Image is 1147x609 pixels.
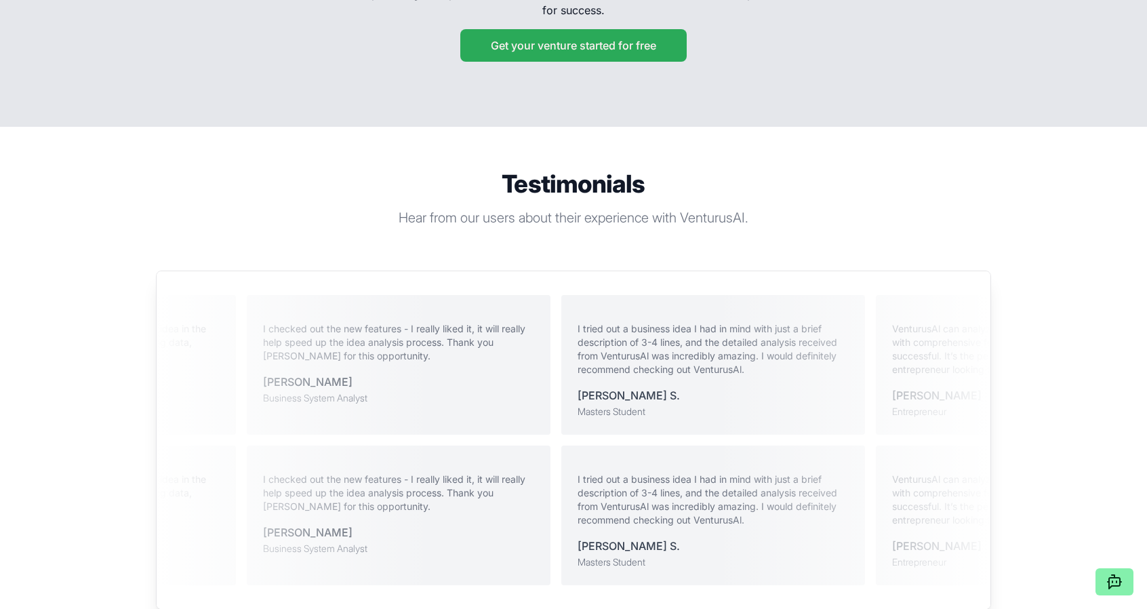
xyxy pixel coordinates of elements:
div: [PERSON_NAME] [267,524,371,541]
div: Masters Student [573,405,676,418]
div: Entrepreneur [888,405,978,418]
p: I tried out a business idea I had in mind with just a brief description of 3-4 lines, and the det... [573,322,845,376]
h2: Testimonials [313,170,834,197]
div: Entrepreneur [896,555,986,569]
div: Business System Analyst [259,391,363,405]
div: [PERSON_NAME] S. [582,538,684,554]
p: I tried out a business idea I had in mind with just a brief description of 3-4 lines, and the det... [582,473,853,527]
div: Business System Analyst [267,542,371,555]
div: Masters Student [582,555,684,569]
p: I checked out the new features - I really liked it, it will really help speed up the idea analysi... [259,322,530,363]
div: [PERSON_NAME] [896,538,986,554]
p: Hear from our users about their experience with VenturusAI. [313,208,834,227]
div: [PERSON_NAME] S. [573,387,676,404]
p: I checked out the new features - I really liked it, it will really help speed up the idea analysi... [267,473,538,513]
div: [PERSON_NAME] [888,387,978,404]
button: Get your venture started for free [460,29,687,62]
div: [PERSON_NAME] [259,374,363,390]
